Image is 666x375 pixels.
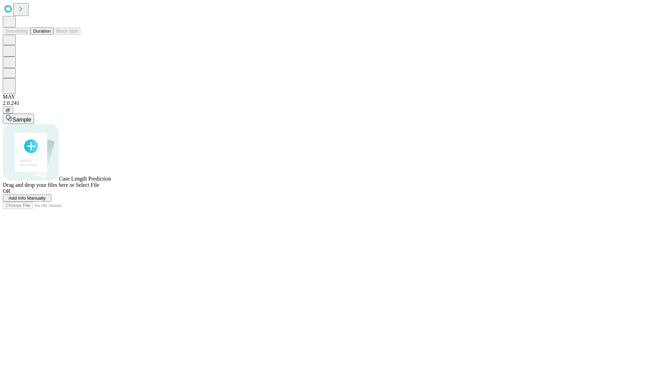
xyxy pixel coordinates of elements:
[3,114,34,124] button: Sample
[12,117,31,123] span: Sample
[3,194,51,202] button: Add Info Manually
[59,176,111,182] span: Case Length Prediction
[31,27,53,35] button: Duration
[3,100,663,106] div: 2.0.241
[9,195,46,201] span: Add Info Manually
[3,188,10,194] span: OR
[3,182,74,188] span: Drag and drop your files here or
[76,182,99,188] span: Select File
[3,106,13,114] button: @
[53,27,80,35] button: Block Size
[6,107,10,112] span: @
[3,27,31,35] button: Smoothing
[3,94,663,100] div: MAY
